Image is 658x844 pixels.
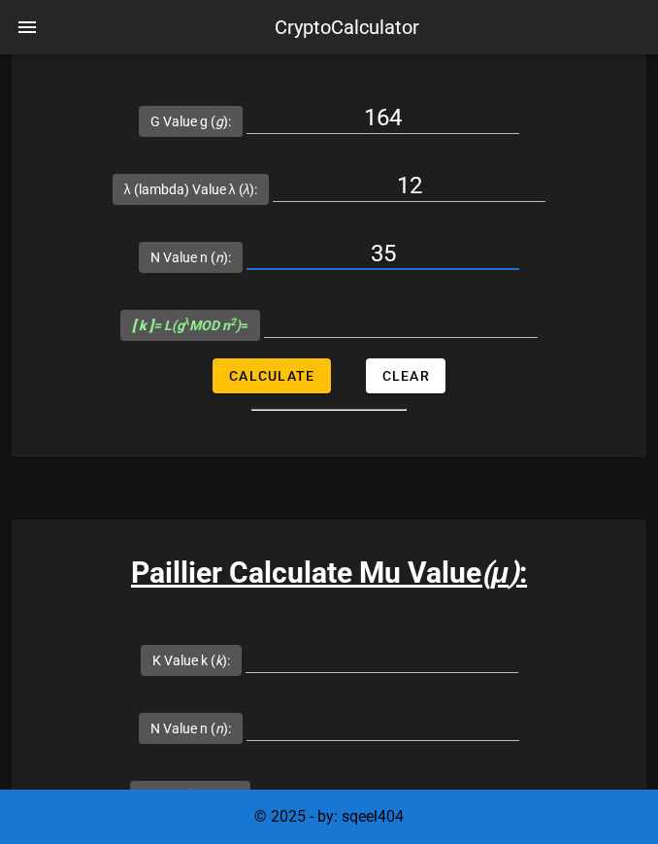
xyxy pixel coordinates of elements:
sup: -1 [181,787,190,799]
span: = [132,318,249,333]
i: g [215,114,223,129]
span: Clear [381,368,430,384]
h3: Paillier Calculate Mu Value : [12,551,646,594]
label: N Value n ( ): [150,719,231,738]
i: λ [244,182,250,197]
i: = L(g MOD n ) [132,318,242,333]
i: ( ) [481,556,519,590]
b: [ μ ] [142,789,163,804]
sup: λ [184,316,190,328]
span: Calculate [228,368,314,384]
i: n [215,250,223,265]
button: nav-menu-toggle [4,4,50,51]
label: K Value k ( ): [152,651,230,670]
sup: 2 [230,316,236,328]
i: n [215,721,223,736]
b: [ k ] [132,318,153,333]
label: G Value g ( ): [150,112,231,131]
i: k [215,653,222,668]
label: λ (lambda) Value λ ( ): [124,180,258,199]
span: © 2025 - by: sqeel404 [254,807,404,826]
label: N Value n ( ): [150,248,231,267]
button: Clear [366,358,445,393]
span: = [142,789,239,804]
button: Calculate [213,358,330,393]
div: CryptoCalculator [275,13,419,42]
i: = k MOD n [142,789,231,804]
b: μ [491,556,509,590]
